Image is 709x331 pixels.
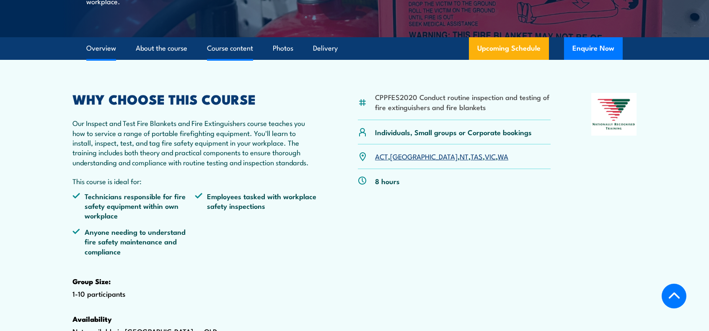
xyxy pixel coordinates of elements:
[195,191,317,221] li: Employees tasked with workplace safety inspections
[72,276,111,287] strong: Group Size:
[375,176,400,186] p: 8 hours
[72,313,112,324] strong: Availability
[72,227,195,256] li: Anyone needing to understand fire safety maintenance and compliance
[375,151,388,161] a: ACT
[471,151,483,161] a: TAS
[72,176,317,186] p: This course is ideal for:
[375,127,532,137] p: Individuals, Small groups or Corporate bookings
[498,151,508,161] a: WA
[313,37,338,59] a: Delivery
[72,191,195,221] li: Technicians responsible for fire safety equipment within own workplace
[485,151,496,161] a: VIC
[86,37,116,59] a: Overview
[564,37,623,60] button: Enquire Now
[72,118,317,167] p: Our Inspect and Test Fire Blankets and Fire Extinguishers course teaches you how to service a ran...
[375,151,508,161] p: , , , , ,
[273,37,293,59] a: Photos
[207,37,253,59] a: Course content
[375,92,551,112] li: CPPFES2020 Conduct routine inspection and testing of fire extinguishers and fire blankets
[136,37,187,59] a: About the course
[390,151,458,161] a: [GEOGRAPHIC_DATA]
[72,93,317,105] h2: WHY CHOOSE THIS COURSE
[460,151,468,161] a: NT
[591,93,637,136] img: Nationally Recognised Training logo.
[469,37,549,60] a: Upcoming Schedule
